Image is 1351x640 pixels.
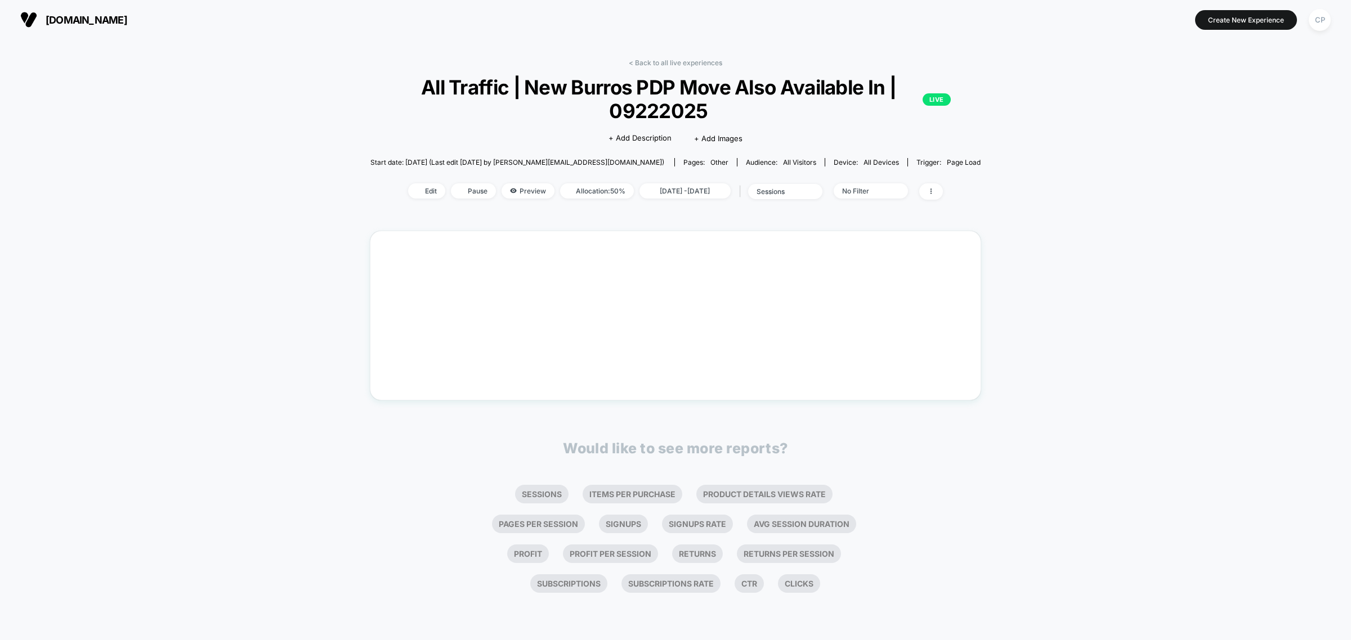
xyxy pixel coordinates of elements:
span: + Add Description [609,133,672,144]
li: Pages Per Session [492,515,585,533]
span: Preview [502,183,554,199]
li: Profit [507,544,549,563]
div: CP [1309,9,1331,31]
div: sessions [757,187,802,196]
li: Avg Session Duration [747,515,856,533]
span: Start date: [DATE] (Last edit [DATE] by [PERSON_NAME][EMAIL_ADDRESS][DOMAIN_NAME]) [370,158,664,166]
img: Visually logo [20,11,37,28]
span: All Traffic | New Burros PDP Move Also Available In | 09222025 [400,75,951,123]
span: [DOMAIN_NAME] [46,14,127,26]
a: < Back to all live experiences [629,58,722,67]
span: [DATE] - [DATE] [639,183,731,199]
span: | [736,183,748,200]
div: Pages: [683,158,728,166]
li: Subscriptions [530,574,607,593]
div: Audience: [746,158,816,166]
li: Signups Rate [662,515,733,533]
li: Subscriptions Rate [621,574,721,593]
li: Ctr [735,574,764,593]
li: Product Details Views Rate [696,485,833,503]
span: Device: [825,158,907,166]
li: Returns [672,544,723,563]
li: Signups [599,515,648,533]
span: all devices [864,158,899,166]
span: All Visitors [783,158,816,166]
li: Returns Per Session [737,544,841,563]
li: Items Per Purchase [583,485,682,503]
li: Sessions [515,485,569,503]
span: Page Load [947,158,981,166]
span: Pause [451,183,496,199]
button: [DOMAIN_NAME] [17,11,131,29]
span: + Add Images [694,134,742,143]
span: other [710,158,728,166]
button: CP [1305,8,1334,31]
div: Trigger: [916,158,981,166]
li: Clicks [778,574,820,593]
p: LIVE [923,93,951,106]
span: Edit [408,183,445,199]
button: Create New Experience [1195,10,1297,30]
span: Allocation: 50% [560,183,634,199]
li: Profit Per Session [563,544,658,563]
p: Would like to see more reports? [563,440,788,457]
div: No Filter [842,187,887,195]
